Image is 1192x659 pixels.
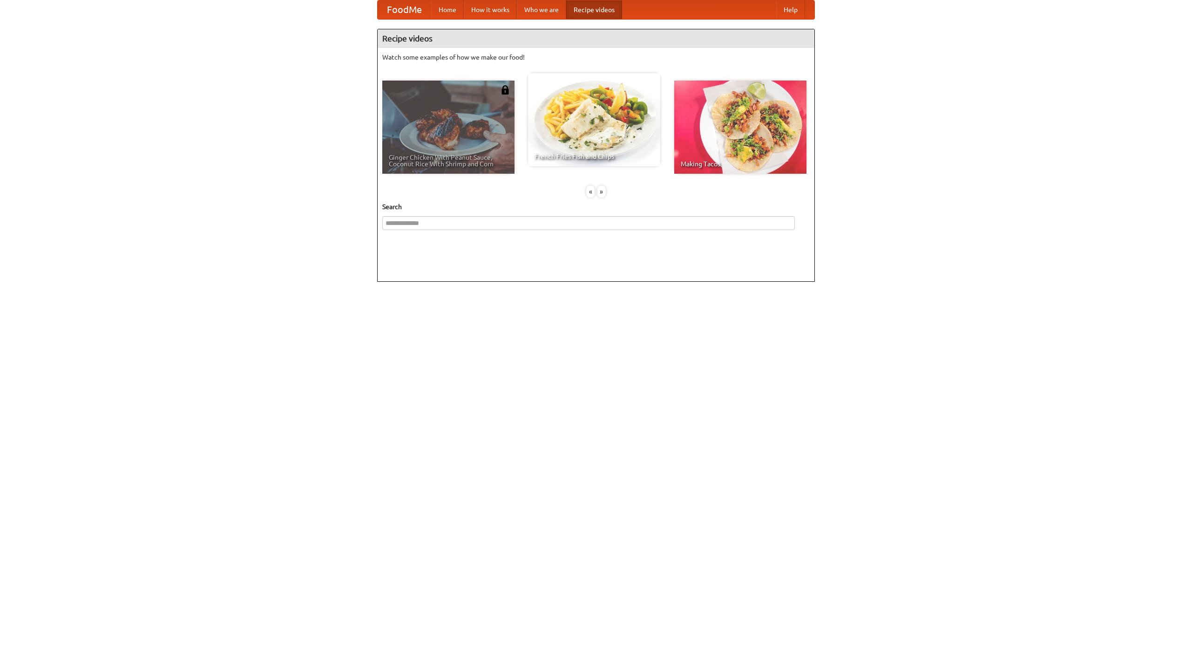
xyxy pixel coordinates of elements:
a: How it works [464,0,517,19]
img: 483408.png [501,85,510,95]
span: Making Tacos [681,161,800,167]
a: Help [776,0,805,19]
span: French Fries Fish and Chips [535,153,654,160]
a: French Fries Fish and Chips [528,73,660,166]
h5: Search [382,202,810,211]
h4: Recipe videos [378,29,814,48]
p: Watch some examples of how we make our food! [382,53,810,62]
a: Home [431,0,464,19]
a: Recipe videos [566,0,622,19]
a: Making Tacos [674,81,806,174]
a: Who we are [517,0,566,19]
a: FoodMe [378,0,431,19]
div: » [597,186,606,197]
div: « [586,186,595,197]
